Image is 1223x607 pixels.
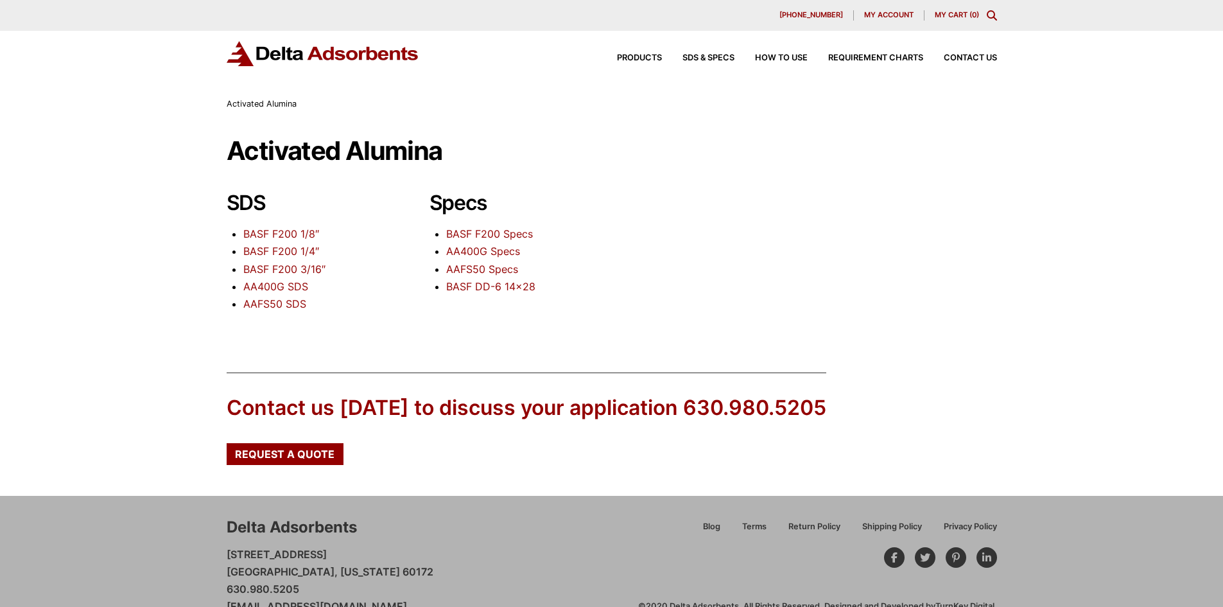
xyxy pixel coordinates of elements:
span: Privacy Policy [944,523,997,531]
a: Privacy Policy [933,520,997,542]
a: BASF F200 Specs [446,227,533,240]
span: Shipping Policy [862,523,922,531]
a: AAFS50 Specs [446,263,518,276]
a: Terms [731,520,777,542]
a: AA400G SDS [243,280,308,293]
a: SDS & SPECS [662,54,734,62]
a: BASF DD-6 14×28 [446,280,535,293]
div: Toggle Modal Content [987,10,997,21]
span: Requirement Charts [828,54,923,62]
a: AA400G Specs [446,245,520,258]
span: Contact Us [944,54,997,62]
div: Contact us [DATE] to discuss your application 630.980.5205 [227,394,826,423]
span: Blog [703,523,720,531]
a: Products [596,54,662,62]
h1: Activated Alumina [227,137,997,165]
img: Delta Adsorbents [227,41,419,66]
span: 0 [972,10,976,19]
div: Delta Adsorbents [227,516,357,538]
a: My Cart (0) [935,10,979,19]
span: Activated Alumina [227,99,297,109]
a: BASF F200 3/16″ [243,263,325,276]
h2: Specs [429,191,591,215]
a: Shipping Policy [851,520,933,542]
a: Request a Quote [227,443,343,465]
a: BASF F200 1/4″ [243,245,319,258]
h2: SDS [227,191,388,215]
a: My account [854,10,924,21]
a: Blog [692,520,731,542]
a: Contact Us [923,54,997,62]
a: Return Policy [777,520,851,542]
a: BASF F200 1/8″ [243,227,319,240]
span: Terms [742,523,767,531]
span: SDS & SPECS [682,54,734,62]
span: Products [617,54,662,62]
a: AAFS50 SDS [243,297,306,310]
span: Return Policy [788,523,840,531]
a: How to Use [734,54,808,62]
span: Request a Quote [235,449,334,459]
a: [PHONE_NUMBER] [769,10,854,21]
span: My account [864,12,914,19]
span: [PHONE_NUMBER] [779,12,843,19]
span: How to Use [755,54,808,62]
a: Requirement Charts [808,54,923,62]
